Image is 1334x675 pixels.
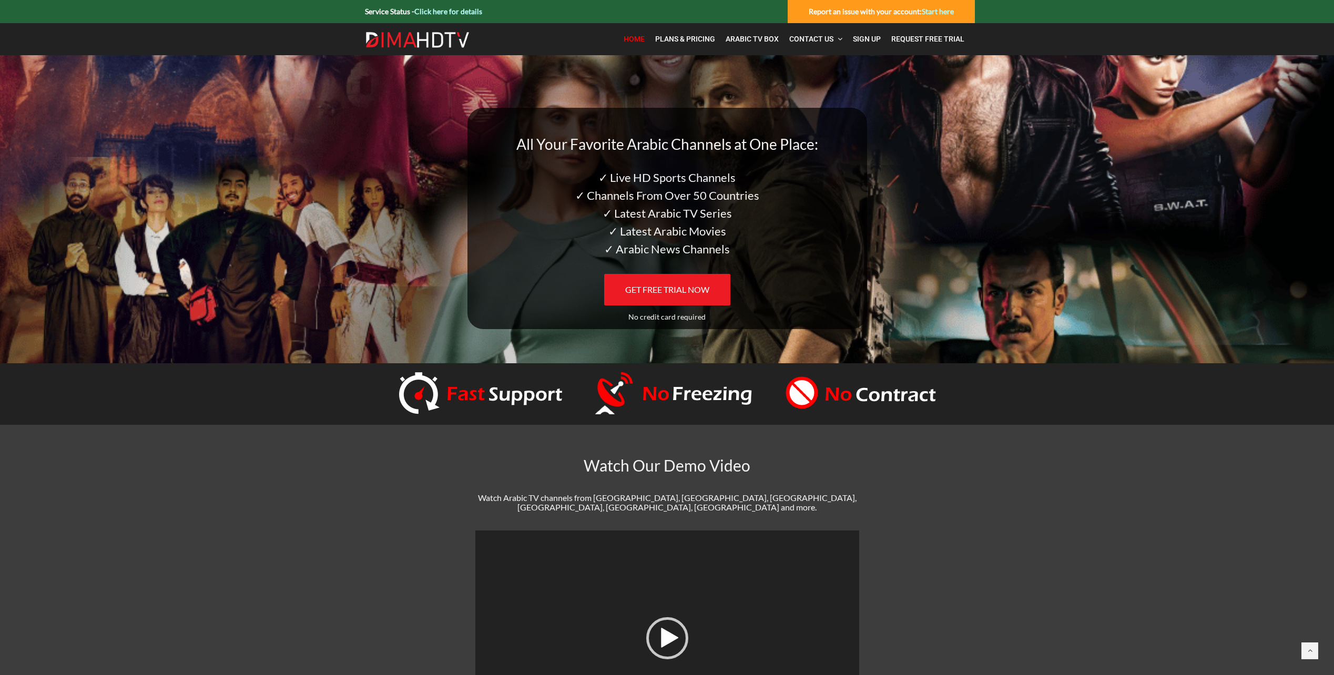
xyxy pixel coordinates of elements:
span: Sign Up [853,35,881,43]
span: Arabic TV Box [726,35,779,43]
span: ✓ Arabic News Channels [604,242,730,256]
span: Home [624,35,645,43]
span: ✓ Live HD Sports Channels [598,170,736,185]
a: Arabic TV Box [720,28,784,50]
strong: Service Status - [365,7,482,16]
span: No credit card required [628,312,706,321]
span: All Your Favorite Arabic Channels at One Place: [516,135,818,153]
span: Request Free Trial [891,35,964,43]
a: Sign Up [848,28,886,50]
span: Watch Our Demo Video [584,456,750,475]
a: GET FREE TRIAL NOW [604,274,730,305]
a: Home [618,28,650,50]
img: Dima HDTV [365,32,470,48]
a: Contact Us [784,28,848,50]
a: Back to top [1301,642,1318,659]
a: Start here [922,7,954,16]
span: Plans & Pricing [655,35,715,43]
span: Watch Arabic TV channels from [GEOGRAPHIC_DATA], [GEOGRAPHIC_DATA], [GEOGRAPHIC_DATA], [GEOGRAPHI... [478,493,857,512]
a: Click here for details [414,7,482,16]
span: GET FREE TRIAL NOW [625,284,709,294]
div: Play [646,617,688,659]
span: ✓ Latest Arabic TV Series [603,206,732,220]
span: ✓ Latest Arabic Movies [608,224,726,238]
a: Request Free Trial [886,28,970,50]
span: ✓ Channels From Over 50 Countries [575,188,759,202]
span: Contact Us [789,35,833,43]
a: Plans & Pricing [650,28,720,50]
strong: Report an issue with your account: [809,7,954,16]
